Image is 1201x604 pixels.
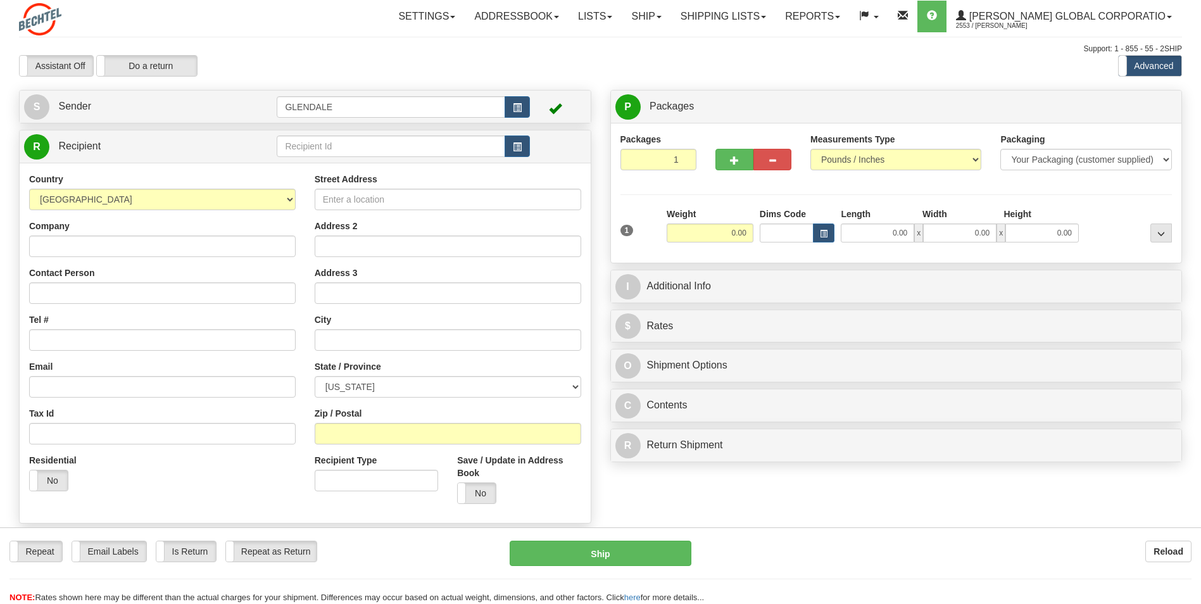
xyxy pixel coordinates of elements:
a: Shipping lists [671,1,776,32]
label: Do a return [97,56,197,76]
label: Company [29,220,70,232]
button: Ship [510,541,691,566]
span: I [615,274,641,299]
label: Packages [620,133,662,146]
span: Recipient [58,141,101,151]
div: ... [1150,223,1172,242]
label: Street Address [315,173,377,186]
label: Country [29,173,63,186]
span: S [24,94,49,120]
a: OShipment Options [615,353,1178,379]
label: Address 2 [315,220,358,232]
span: O [615,353,641,379]
a: IAdditional Info [615,274,1178,299]
label: Zip / Postal [315,407,362,420]
label: Email [29,360,53,373]
a: S Sender [24,94,277,120]
span: R [24,134,49,160]
label: Is Return [156,541,216,562]
a: R Recipient [24,134,249,160]
a: P Packages [615,94,1178,120]
a: RReturn Shipment [615,432,1178,458]
span: 1 [620,225,634,236]
a: Reports [776,1,850,32]
label: Address 3 [315,267,358,279]
span: x [914,223,923,242]
label: Repeat as Return [226,541,317,562]
span: Sender [58,101,91,111]
span: C [615,393,641,418]
span: x [997,223,1005,242]
span: [PERSON_NAME] Global Corporatio [966,11,1166,22]
label: Residential [29,454,77,467]
label: Measurements Type [810,133,895,146]
label: Email Labels [72,541,146,562]
label: Height [1003,208,1031,220]
input: Sender Id [277,96,505,118]
a: Addressbook [465,1,569,32]
span: R [615,433,641,458]
label: City [315,313,331,326]
button: Reload [1145,541,1192,562]
label: Advanced [1119,56,1181,76]
label: No [30,470,68,491]
a: $Rates [615,313,1178,339]
label: Repeat [10,541,62,562]
img: logo2553.jpg [19,3,61,35]
iframe: chat widget [1172,237,1200,367]
span: NOTE: [9,593,35,602]
a: [PERSON_NAME] Global Corporatio 2553 / [PERSON_NAME] [946,1,1181,32]
span: $ [615,313,641,339]
div: Support: 1 - 855 - 55 - 2SHIP [19,44,1182,54]
a: CContents [615,393,1178,418]
label: Recipient Type [315,454,377,467]
label: Tax Id [29,407,54,420]
label: Tel # [29,313,49,326]
label: Width [922,208,947,220]
label: Weight [667,208,696,220]
a: Settings [389,1,465,32]
span: Packages [650,101,694,111]
input: Recipient Id [277,135,505,157]
label: Packaging [1000,133,1045,146]
label: No [458,483,496,503]
span: 2553 / [PERSON_NAME] [956,20,1051,32]
a: Lists [569,1,622,32]
b: Reload [1154,546,1183,557]
label: State / Province [315,360,381,373]
label: Save / Update in Address Book [457,454,581,479]
a: here [624,593,641,602]
a: Ship [622,1,670,32]
label: Length [841,208,871,220]
label: Contact Person [29,267,94,279]
input: Enter a location [315,189,581,210]
label: Assistant Off [20,56,93,76]
label: Dims Code [760,208,806,220]
span: P [615,94,641,120]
